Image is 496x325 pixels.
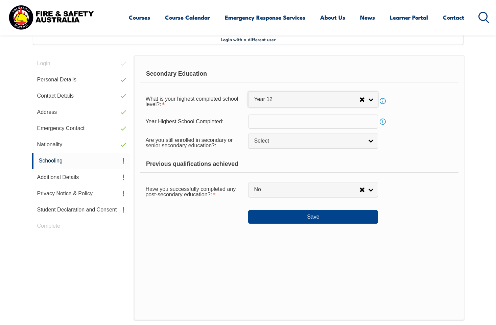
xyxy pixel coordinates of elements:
[248,115,378,129] input: YYYY
[140,92,248,110] div: What is your highest completed school level? is required.
[254,186,359,193] span: No
[32,202,131,218] a: Student Declaration and Consent
[145,96,238,107] span: What is your highest completed school level?:
[129,8,150,26] a: Courses
[140,66,458,82] div: Secondary Education
[221,36,276,42] span: Login with a different user
[443,8,464,26] a: Contact
[32,153,131,169] a: Schooling
[225,8,305,26] a: Emergency Response Services
[145,137,233,148] span: Are you still enrolled in secondary or senior secondary education?:
[254,96,359,103] span: Year 12
[378,117,387,126] a: Info
[32,185,131,202] a: Privacy Notice & Policy
[165,8,210,26] a: Course Calendar
[32,169,131,185] a: Additional Details
[32,136,131,153] a: Nationality
[32,88,131,104] a: Contact Details
[32,72,131,88] a: Personal Details
[360,8,375,26] a: News
[32,104,131,120] a: Address
[320,8,345,26] a: About Us
[145,186,236,197] span: Have you successfully completed any post-secondary education?:
[378,96,387,106] a: Info
[140,182,248,201] div: Have you successfully completed any post-secondary education? is required.
[390,8,428,26] a: Learner Portal
[140,115,248,128] div: Year Highest School Completed:
[32,120,131,136] a: Emergency Contact
[248,210,378,224] button: Save
[254,137,363,145] span: Select
[140,156,458,173] div: Previous qualifications achieved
